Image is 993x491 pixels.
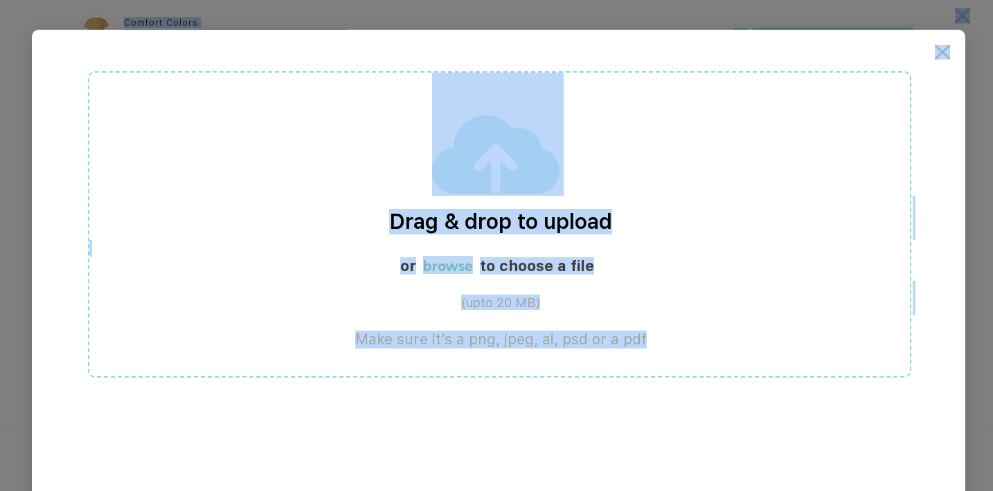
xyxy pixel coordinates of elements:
label: browse [423,257,473,275]
label: Make sure it’s a png, jpeg, ai, psd or a pdf [89,331,913,349]
label: (upto 20 MB) [89,295,913,310]
img: close.png [935,45,950,60]
label: or [400,257,416,275]
img: upload_cloud.svg [432,114,561,196]
label: to choose a file [480,257,594,275]
label: Drag & drop to upload [89,210,913,234]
